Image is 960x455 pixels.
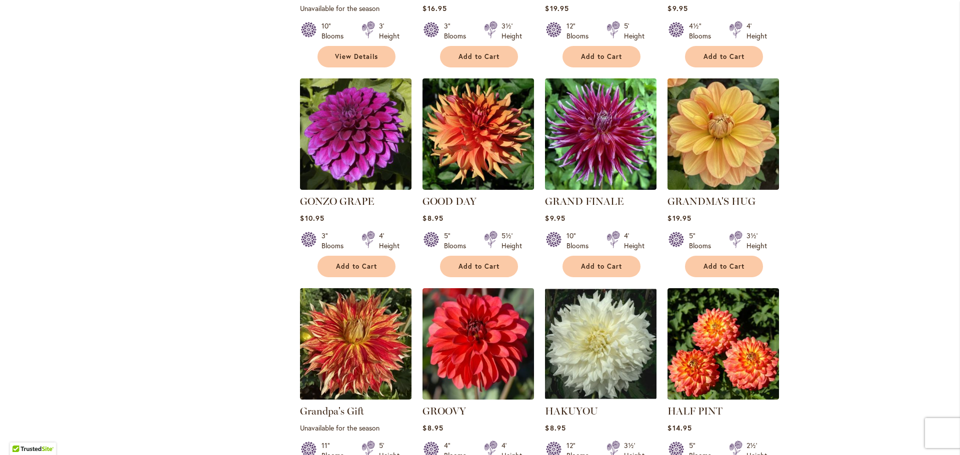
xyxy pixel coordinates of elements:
img: Grand Finale [545,78,656,190]
a: GRAND FINALE [545,195,623,207]
span: $9.95 [667,3,687,13]
a: GOOD DAY [422,182,534,192]
span: Add to Cart [336,262,377,271]
img: Grandpa's Gift [300,288,411,400]
div: 5' Height [624,21,644,41]
a: GRANDMA'S HUG [667,182,779,192]
span: Add to Cart [703,52,744,61]
span: Add to Cart [458,52,499,61]
a: HAKUYOU [545,405,598,417]
img: GOOD DAY [422,78,534,190]
div: 3½' Height [746,231,767,251]
div: 3" Blooms [321,231,349,251]
div: 10" Blooms [321,21,349,41]
img: Hakuyou [545,288,656,400]
iframe: Launch Accessibility Center [7,420,35,448]
div: 4½" Blooms [689,21,717,41]
button: Add to Cart [685,256,763,277]
div: 5" Blooms [689,231,717,251]
div: 12" Blooms [566,21,594,41]
a: Grandpa's Gift [300,392,411,402]
span: $16.95 [422,3,446,13]
a: Hakuyou [545,392,656,402]
a: Grandpa's Gift [300,405,364,417]
span: $8.95 [545,423,565,433]
img: GROOVY [422,288,534,400]
div: 3½' Height [501,21,522,41]
a: GROOVY [422,392,534,402]
a: GROOVY [422,405,466,417]
a: GRANDMA'S HUG [667,195,755,207]
span: $19.95 [545,3,568,13]
a: HALF PINT [667,405,722,417]
div: 10" Blooms [566,231,594,251]
a: Grand Finale [545,182,656,192]
a: View Details [317,46,395,67]
span: $14.95 [667,423,691,433]
div: 3' Height [379,21,399,41]
span: $8.95 [422,423,443,433]
img: HALF PINT [667,288,779,400]
span: Add to Cart [581,52,622,61]
button: Add to Cart [562,46,640,67]
img: GONZO GRAPE [300,78,411,190]
div: 4' Height [624,231,644,251]
span: Add to Cart [458,262,499,271]
img: GRANDMA'S HUG [667,78,779,190]
span: $9.95 [545,213,565,223]
div: 5½' Height [501,231,522,251]
div: 5" Blooms [444,231,472,251]
button: Add to Cart [317,256,395,277]
p: Unavailable for the season [300,423,411,433]
p: Unavailable for the season [300,3,411,13]
span: $10.95 [300,213,324,223]
div: 4' Height [746,21,767,41]
span: Add to Cart [581,262,622,271]
span: $19.95 [667,213,691,223]
button: Add to Cart [440,46,518,67]
div: 3" Blooms [444,21,472,41]
a: HALF PINT [667,392,779,402]
a: GONZO GRAPE [300,195,374,207]
button: Add to Cart [562,256,640,277]
button: Add to Cart [685,46,763,67]
a: GOOD DAY [422,195,476,207]
span: $8.95 [422,213,443,223]
button: Add to Cart [440,256,518,277]
span: Add to Cart [703,262,744,271]
a: GONZO GRAPE [300,182,411,192]
div: 4' Height [379,231,399,251]
span: View Details [335,52,378,61]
